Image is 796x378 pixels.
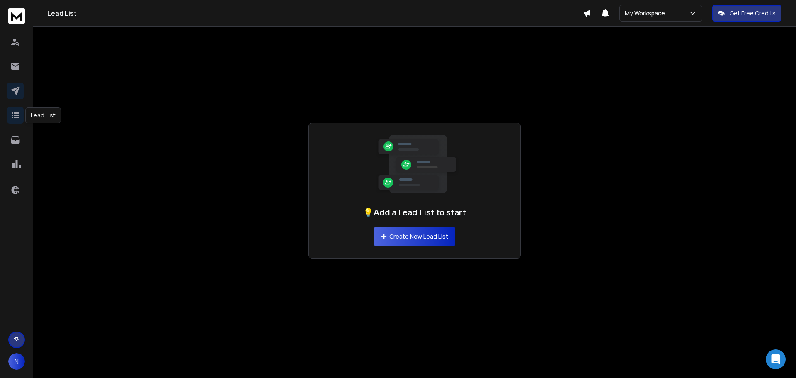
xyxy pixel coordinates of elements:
h1: Lead List [47,8,583,18]
button: Get Free Credits [712,5,781,22]
div: Open Intercom Messenger [766,349,786,369]
div: Lead List [25,107,61,123]
button: Create New Lead List [374,227,455,246]
h1: 💡Add a Lead List to start [363,207,466,218]
button: N [8,353,25,370]
p: Get Free Credits [730,9,776,17]
img: logo [8,8,25,24]
p: My Workspace [625,9,668,17]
